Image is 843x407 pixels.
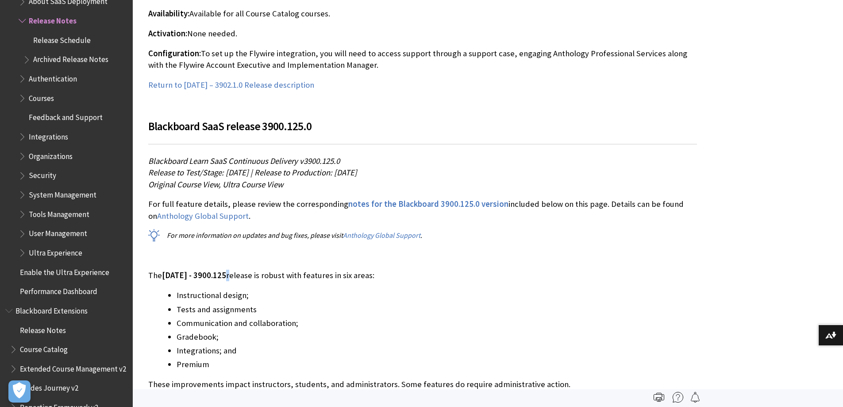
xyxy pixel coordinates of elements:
[20,381,78,393] span: Grades Journey v2
[177,303,697,316] li: Tests and assignments
[20,323,66,335] span: Release Notes
[177,317,697,329] li: Communication and collaboration;
[177,289,697,302] li: Instructional design;
[343,231,420,240] a: Anthology Global Support
[29,110,103,122] span: Feedback and Support
[148,198,697,221] p: For full feature details, please review the corresponding included below on this page. Details ca...
[29,129,68,141] span: Integrations
[29,245,82,257] span: Ultra Experience
[148,156,340,166] span: Blackboard Learn SaaS Continuous Delivery v3900.125.0
[148,48,201,58] span: Configuration:
[148,8,189,19] span: Availability:
[148,270,697,281] p: The release is robust with features in six areas:
[29,149,73,161] span: Organizations
[29,168,56,180] span: Security
[654,392,664,403] img: Print
[162,270,226,280] span: [DATE] - 3900.125
[29,207,89,219] span: Tools Management
[20,265,109,277] span: Enable the Ultra Experience
[148,167,357,178] span: Release to Test/Stage: [DATE] | Release to Production: [DATE]
[33,33,91,45] span: Release Schedule
[157,211,249,221] a: Anthology Global Support
[29,71,77,83] span: Authentication
[29,226,87,238] span: User Management
[29,13,77,25] span: Release Notes
[177,345,697,357] li: Integrations; and
[8,380,31,403] button: Open Preferences
[148,28,187,39] span: Activation:
[148,48,697,71] p: To set up the Flywire integration, you will need to access support through a support case, engagi...
[148,230,697,240] p: For more information on updates and bug fixes, please visit .
[177,358,697,371] li: Premium
[20,361,126,373] span: Extended Course Management v2
[20,342,68,354] span: Course Catalog
[177,331,697,343] li: Gradebook;
[348,199,508,209] a: notes for the Blackboard 3900.125.0 version
[15,303,88,315] span: Blackboard Extensions
[148,28,697,39] p: None needed.
[148,80,314,90] a: Return to [DATE] – 3902.1.0 Release description
[673,392,683,403] img: More help
[148,119,312,133] span: Blackboard SaaS release 3900.125.0
[148,8,697,19] p: Available for all Course Catalog courses.
[20,284,97,296] span: Performance Dashboard
[29,187,96,199] span: System Management
[33,52,108,64] span: Archived Release Notes
[29,91,54,103] span: Courses
[690,392,701,403] img: Follow this page
[148,179,283,190] span: Original Course View, Ultra Course View
[148,379,697,390] p: These improvements impact instructors, students, and administrators. Some features do require adm...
